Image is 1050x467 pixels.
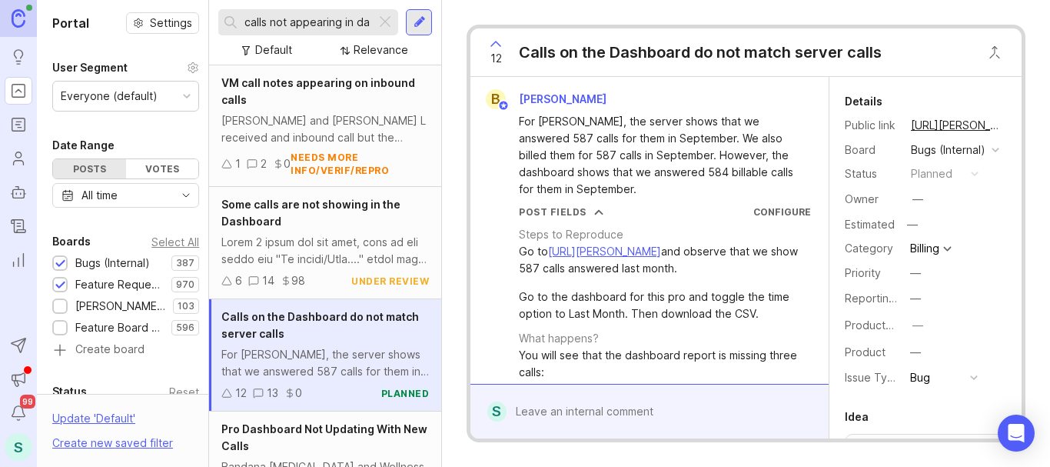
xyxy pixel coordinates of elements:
div: 2 [261,155,267,172]
a: VM call notes appearing on inbound calls[PERSON_NAME] and [PERSON_NAME] L received and inbound ca... [209,65,441,187]
span: Settings [150,15,192,31]
span: Pro Dashboard Not Updating With New Calls [221,422,427,452]
button: Notifications [5,399,32,427]
div: [PERSON_NAME] and [PERSON_NAME] L received and inbound call but the summary box had the VM call n... [221,112,429,146]
div: Update ' Default ' [52,410,135,435]
a: Configure [753,206,811,218]
div: B [486,89,506,109]
div: Post Fields [519,205,586,218]
div: All time [81,187,118,204]
label: Product [845,345,886,359]
div: Board [845,142,899,158]
div: — [910,265,921,282]
div: [PERSON_NAME] (Public) [75,298,165,315]
div: 6 [235,272,242,289]
span: VM call notes appearing on inbound calls [221,76,415,106]
div: Bugs (Internal) [911,142,985,158]
div: Open Intercom Messenger [998,415,1035,452]
div: Steps to Reproduce [519,226,623,243]
h1: Portal [52,14,89,32]
div: For [PERSON_NAME], the server shows that we answered 587 calls for them in September. We also bil... [221,346,429,380]
span: 99 [20,395,35,409]
button: Settings [126,12,199,34]
a: Ideas [5,43,32,71]
div: You will see that the dashboard report is missing three calls: [519,347,811,381]
div: Owner [845,191,899,208]
a: Create board [52,344,199,358]
a: Autopilot [5,178,32,206]
div: Details [845,92,882,111]
div: Default [255,42,292,58]
a: Roadmaps [5,111,32,138]
div: Relevance [354,42,408,58]
div: Feature Requests (Internal) [75,276,164,293]
div: S [487,402,507,422]
div: Feature Board Sandbox [DATE] [75,319,164,336]
div: Bugs (Internal) [75,255,150,272]
div: Idea [845,408,869,426]
a: Users [5,145,32,172]
div: For [PERSON_NAME], the server shows that we answered 587 calls for them in September. We also bil... [519,113,798,198]
a: Portal [5,77,32,105]
div: Estimated [845,219,895,230]
div: 13 [267,385,278,402]
p: 387 [176,257,194,269]
div: under review [351,275,429,288]
div: — [910,290,921,307]
div: Go to and observe that we show 587 calls answered last month. [519,243,811,277]
button: Announcements [5,365,32,393]
a: B[PERSON_NAME] [477,89,619,109]
div: planned [381,387,430,400]
div: Public link [845,117,899,134]
a: Reporting [5,246,32,274]
div: Create new saved filter [52,435,173,452]
a: [URL][PERSON_NAME] [906,115,1006,135]
svg: toggle icon [174,189,198,202]
div: planned [911,165,952,182]
div: Lorem 2 ipsum dol sit amet, cons ad eli seddo eiu "Te incidi/Utla...." etdol mag Aliq enim adm Ve... [221,234,429,268]
div: 0 [284,155,291,172]
div: What happens? [519,330,599,347]
div: — [912,317,923,334]
label: Reporting Team [845,292,927,305]
div: Reset [169,388,199,396]
div: Date Range [52,136,115,155]
p: 103 [178,300,194,312]
div: — [902,215,922,235]
div: Select All [151,238,199,246]
a: [URL][PERSON_NAME] [548,245,661,258]
div: 98 [291,272,305,289]
div: Bug [910,369,930,386]
div: 14 [262,272,274,289]
button: S [5,433,32,461]
button: ProductboardID [908,315,928,335]
span: [PERSON_NAME] [519,92,606,105]
button: Post Fields [519,205,603,218]
div: Status [52,382,87,401]
div: — [912,191,923,208]
div: Everyone (default) [61,88,158,105]
p: 596 [176,322,194,334]
label: ProductboardID [845,319,926,332]
div: Status [845,165,899,182]
div: Go to the dashboard for this pro and toggle the time option to Last Month. Then download the CSV. [519,289,811,322]
input: Search... [244,14,370,31]
a: Calls on the Dashboard do not match server callsFor [PERSON_NAME], the server shows that we answe... [209,299,441,412]
div: 0 [295,385,302,402]
img: Canny Home [12,9,25,27]
label: Issue Type [845,371,901,384]
div: Posts [53,159,126,178]
div: 12 [235,385,247,402]
button: Send to Autopilot [5,332,32,359]
img: member badge [498,100,510,112]
div: Calls on the Dashboard do not match server calls [519,42,882,63]
span: Some calls are not showing in the Dashboard [221,198,400,228]
a: Some calls are not showing in the DashboardLorem 2 ipsum dol sit amet, cons ad eli seddo eiu "Te ... [209,187,441,299]
p: 970 [176,279,194,291]
div: Votes [126,159,199,178]
div: User Segment [52,58,128,77]
label: Priority [845,266,881,279]
div: — [910,344,921,361]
